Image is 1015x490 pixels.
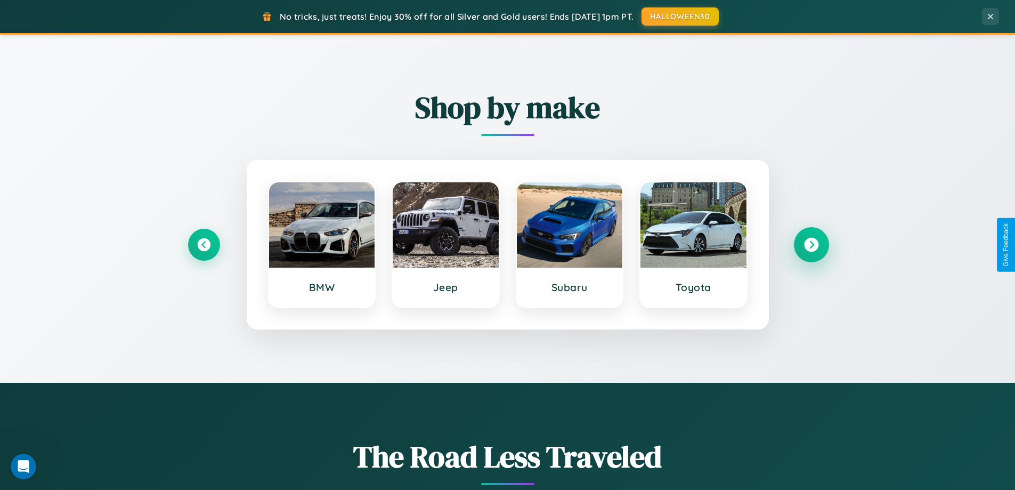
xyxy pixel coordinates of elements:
h2: Shop by make [188,87,827,128]
h3: Toyota [651,281,736,294]
span: No tricks, just treats! Enjoy 30% off for all Silver and Gold users! Ends [DATE] 1pm PT. [280,11,634,22]
h1: The Road Less Traveled [188,436,827,477]
button: HALLOWEEN30 [642,7,719,26]
h3: BMW [280,281,364,294]
iframe: Intercom live chat [11,454,36,479]
h3: Jeep [403,281,488,294]
div: Give Feedback [1002,223,1010,267]
h3: Subaru [527,281,612,294]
